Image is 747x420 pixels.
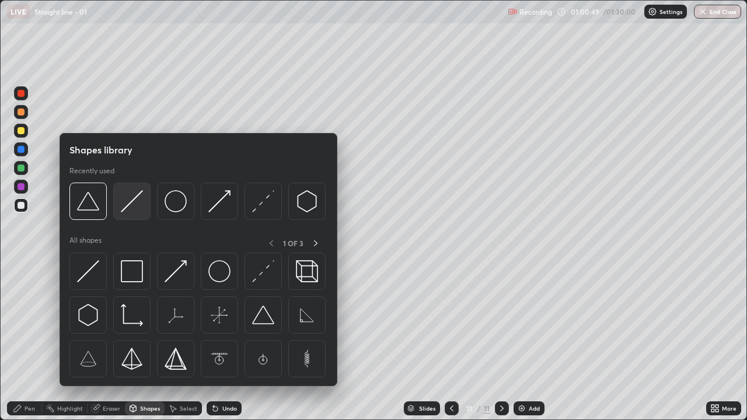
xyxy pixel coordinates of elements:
[222,405,237,411] div: Undo
[517,404,526,413] img: add-slide-button
[57,405,83,411] div: Highlight
[165,260,187,282] img: svg+xml;charset=utf-8,%3Csvg%20xmlns%3D%22http%3A%2F%2Fwww.w3.org%2F2000%2Fsvg%22%20width%3D%2230...
[103,405,120,411] div: Eraser
[34,7,87,16] p: Straight line - 01
[252,348,274,370] img: svg+xml;charset=utf-8,%3Csvg%20xmlns%3D%22http%3A%2F%2Fwww.w3.org%2F2000%2Fsvg%22%20width%3D%2265...
[208,348,231,370] img: svg+xml;charset=utf-8,%3Csvg%20xmlns%3D%22http%3A%2F%2Fwww.w3.org%2F2000%2Fsvg%22%20width%3D%2265...
[69,143,132,157] h5: Shapes library
[483,403,490,414] div: 11
[208,190,231,212] img: svg+xml;charset=utf-8,%3Csvg%20xmlns%3D%22http%3A%2F%2Fwww.w3.org%2F2000%2Fsvg%22%20width%3D%2230...
[296,304,318,326] img: svg+xml;charset=utf-8,%3Csvg%20xmlns%3D%22http%3A%2F%2Fwww.w3.org%2F2000%2Fsvg%22%20width%3D%2265...
[296,260,318,282] img: svg+xml;charset=utf-8,%3Csvg%20xmlns%3D%22http%3A%2F%2Fwww.w3.org%2F2000%2Fsvg%22%20width%3D%2235...
[698,7,707,16] img: end-class-cross
[252,190,274,212] img: svg+xml;charset=utf-8,%3Csvg%20xmlns%3D%22http%3A%2F%2Fwww.w3.org%2F2000%2Fsvg%22%20width%3D%2230...
[77,348,99,370] img: svg+xml;charset=utf-8,%3Csvg%20xmlns%3D%22http%3A%2F%2Fwww.w3.org%2F2000%2Fsvg%22%20width%3D%2265...
[252,260,274,282] img: svg+xml;charset=utf-8,%3Csvg%20xmlns%3D%22http%3A%2F%2Fwww.w3.org%2F2000%2Fsvg%22%20width%3D%2230...
[77,260,99,282] img: svg+xml;charset=utf-8,%3Csvg%20xmlns%3D%22http%3A%2F%2Fwww.w3.org%2F2000%2Fsvg%22%20width%3D%2230...
[165,348,187,370] img: svg+xml;charset=utf-8,%3Csvg%20xmlns%3D%22http%3A%2F%2Fwww.w3.org%2F2000%2Fsvg%22%20width%3D%2234...
[25,405,35,411] div: Pen
[529,405,540,411] div: Add
[463,405,475,412] div: 11
[694,5,741,19] button: End Class
[77,304,99,326] img: svg+xml;charset=utf-8,%3Csvg%20xmlns%3D%22http%3A%2F%2Fwww.w3.org%2F2000%2Fsvg%22%20width%3D%2230...
[296,348,318,370] img: svg+xml;charset=utf-8,%3Csvg%20xmlns%3D%22http%3A%2F%2Fwww.w3.org%2F2000%2Fsvg%22%20width%3D%2265...
[252,304,274,326] img: svg+xml;charset=utf-8,%3Csvg%20xmlns%3D%22http%3A%2F%2Fwww.w3.org%2F2000%2Fsvg%22%20width%3D%2238...
[659,9,682,15] p: Settings
[165,190,187,212] img: svg+xml;charset=utf-8,%3Csvg%20xmlns%3D%22http%3A%2F%2Fwww.w3.org%2F2000%2Fsvg%22%20width%3D%2236...
[296,190,318,212] img: svg+xml;charset=utf-8,%3Csvg%20xmlns%3D%22http%3A%2F%2Fwww.w3.org%2F2000%2Fsvg%22%20width%3D%2230...
[121,304,143,326] img: svg+xml;charset=utf-8,%3Csvg%20xmlns%3D%22http%3A%2F%2Fwww.w3.org%2F2000%2Fsvg%22%20width%3D%2233...
[11,7,26,16] p: LIVE
[165,304,187,326] img: svg+xml;charset=utf-8,%3Csvg%20xmlns%3D%22http%3A%2F%2Fwww.w3.org%2F2000%2Fsvg%22%20width%3D%2265...
[477,405,481,412] div: /
[121,348,143,370] img: svg+xml;charset=utf-8,%3Csvg%20xmlns%3D%22http%3A%2F%2Fwww.w3.org%2F2000%2Fsvg%22%20width%3D%2234...
[69,166,114,176] p: Recently used
[648,7,657,16] img: class-settings-icons
[722,405,736,411] div: More
[69,236,102,250] p: All shapes
[180,405,197,411] div: Select
[508,7,517,16] img: recording.375f2c34.svg
[419,405,435,411] div: Slides
[208,304,231,326] img: svg+xml;charset=utf-8,%3Csvg%20xmlns%3D%22http%3A%2F%2Fwww.w3.org%2F2000%2Fsvg%22%20width%3D%2265...
[283,239,303,248] p: 1 OF 3
[77,190,99,212] img: svg+xml;charset=utf-8,%3Csvg%20xmlns%3D%22http%3A%2F%2Fwww.w3.org%2F2000%2Fsvg%22%20width%3D%2238...
[519,8,552,16] p: Recording
[121,190,143,212] img: svg+xml;charset=utf-8,%3Csvg%20xmlns%3D%22http%3A%2F%2Fwww.w3.org%2F2000%2Fsvg%22%20width%3D%2230...
[140,405,160,411] div: Shapes
[208,260,231,282] img: svg+xml;charset=utf-8,%3Csvg%20xmlns%3D%22http%3A%2F%2Fwww.w3.org%2F2000%2Fsvg%22%20width%3D%2236...
[121,260,143,282] img: svg+xml;charset=utf-8,%3Csvg%20xmlns%3D%22http%3A%2F%2Fwww.w3.org%2F2000%2Fsvg%22%20width%3D%2234...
